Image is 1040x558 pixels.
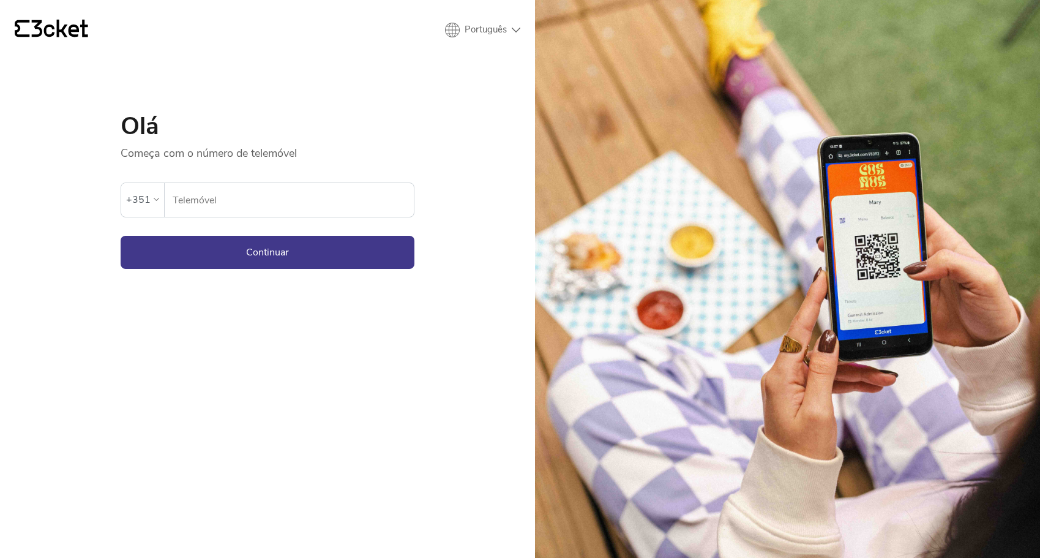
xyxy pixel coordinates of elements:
div: +351 [126,190,151,209]
button: Continuar [121,236,414,269]
g: {' '} [15,20,29,37]
p: Começa com o número de telemóvel [121,138,414,160]
a: {' '} [15,20,88,40]
input: Telemóvel [172,183,414,217]
label: Telemóvel [165,183,414,217]
h1: Olá [121,114,414,138]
